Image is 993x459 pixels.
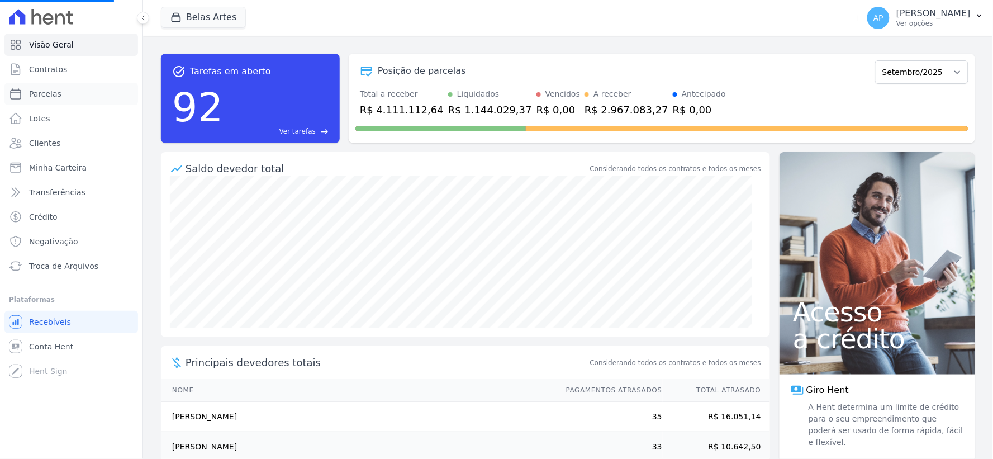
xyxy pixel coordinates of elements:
[555,379,663,402] th: Pagamentos Atrasados
[4,34,138,56] a: Visão Geral
[896,8,971,19] p: [PERSON_NAME]
[360,102,444,117] div: R$ 4.111.112,64
[545,88,580,100] div: Vencidos
[593,88,631,100] div: A receber
[161,379,555,402] th: Nome
[457,88,500,100] div: Liquidados
[663,402,770,432] td: R$ 16.051,14
[4,132,138,154] a: Clientes
[161,7,246,28] button: Belas Artes
[29,64,67,75] span: Contratos
[4,255,138,277] a: Troca de Arquivos
[29,316,71,328] span: Recebíveis
[161,402,555,432] td: [PERSON_NAME]
[682,88,726,100] div: Antecipado
[29,113,50,124] span: Lotes
[4,83,138,105] a: Parcelas
[536,102,580,117] div: R$ 0,00
[590,358,761,368] span: Considerando todos os contratos e todos os meses
[590,164,761,174] div: Considerando todos os contratos e todos os meses
[29,162,87,173] span: Minha Carteira
[793,299,962,325] span: Acesso
[4,181,138,204] a: Transferências
[360,88,444,100] div: Total a receber
[29,138,60,149] span: Clientes
[172,78,224,136] div: 92
[29,261,98,272] span: Troca de Arquivos
[228,126,329,136] a: Ver tarefas east
[663,379,770,402] th: Total Atrasado
[4,157,138,179] a: Minha Carteira
[186,355,588,370] span: Principais devedores totais
[585,102,668,117] div: R$ 2.967.083,27
[896,19,971,28] p: Ver opções
[4,58,138,81] a: Contratos
[4,335,138,358] a: Conta Hent
[673,102,726,117] div: R$ 0,00
[29,39,74,50] span: Visão Geral
[858,2,993,34] button: AP [PERSON_NAME] Ver opções
[4,311,138,333] a: Recebíveis
[320,127,329,136] span: east
[9,293,134,306] div: Plataformas
[4,206,138,228] a: Crédito
[806,401,964,448] span: A Hent determina um limite de crédito para o seu empreendimento que poderá ser usado de forma ráp...
[29,211,58,223] span: Crédito
[4,230,138,253] a: Negativação
[793,325,962,352] span: a crédito
[29,236,78,247] span: Negativação
[29,88,61,100] span: Parcelas
[29,341,73,352] span: Conta Hent
[873,14,883,22] span: AP
[172,65,186,78] span: task_alt
[186,161,588,176] div: Saldo devedor total
[29,187,85,198] span: Transferências
[378,64,466,78] div: Posição de parcelas
[806,384,849,397] span: Giro Hent
[448,102,532,117] div: R$ 1.144.029,37
[555,402,663,432] td: 35
[4,107,138,130] a: Lotes
[279,126,316,136] span: Ver tarefas
[190,65,271,78] span: Tarefas em aberto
